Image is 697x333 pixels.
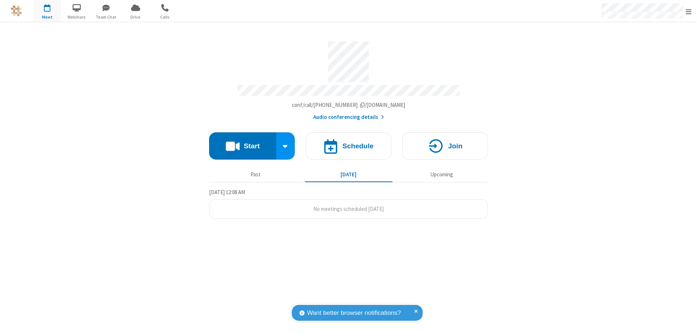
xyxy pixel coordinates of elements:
[11,5,22,16] img: QA Selenium DO NOT DELETE OR CHANGE
[313,205,384,212] span: No meetings scheduled [DATE]
[305,168,392,181] button: [DATE]
[212,168,299,181] button: Past
[448,143,462,149] h4: Join
[209,189,245,196] span: [DATE] 12:08 AM
[398,168,485,181] button: Upcoming
[122,14,149,20] span: Drive
[292,101,405,109] button: Copy my meeting room linkCopy my meeting room link
[292,101,405,108] span: Copy my meeting room link
[209,132,276,160] button: Start
[276,132,295,160] div: Start conference options
[93,14,120,20] span: Team Chat
[342,143,374,149] h4: Schedule
[209,188,488,219] section: Today's Meetings
[244,143,260,149] h4: Start
[209,36,488,121] section: Account details
[313,113,384,121] button: Audio conferencing details
[402,132,488,160] button: Join
[34,14,61,20] span: Meet
[151,14,179,20] span: Calls
[63,14,90,20] span: Webinars
[307,308,401,318] span: Want better browser notifications?
[306,132,391,160] button: Schedule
